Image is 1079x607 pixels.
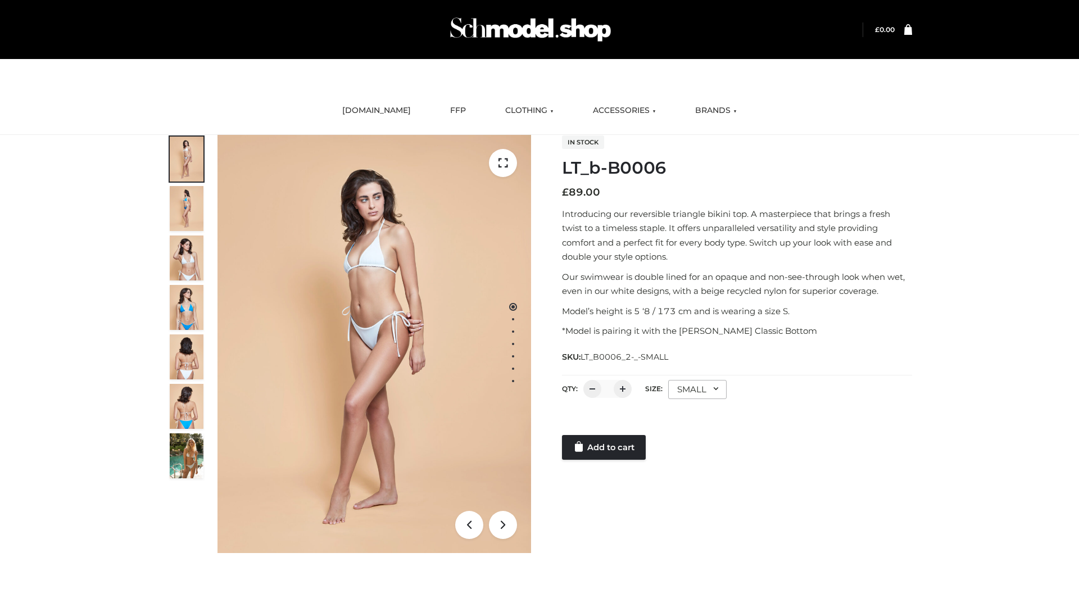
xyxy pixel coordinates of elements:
[170,334,203,379] img: ArielClassicBikiniTop_CloudNine_AzureSky_OW114ECO_7-scaled.jpg
[562,207,912,264] p: Introducing our reversible triangle bikini top. A masterpiece that brings a fresh twist to a time...
[334,98,419,123] a: [DOMAIN_NAME]
[446,7,615,52] img: Schmodel Admin 964
[645,384,663,393] label: Size:
[170,137,203,182] img: ArielClassicBikiniTop_CloudNine_AzureSky_OW114ECO_1-scaled.jpg
[170,235,203,280] img: ArielClassicBikiniTop_CloudNine_AzureSky_OW114ECO_3-scaled.jpg
[562,186,600,198] bdi: 89.00
[581,352,668,362] span: LT_B0006_2-_-SMALL
[170,186,203,231] img: ArielClassicBikiniTop_CloudNine_AzureSky_OW114ECO_2-scaled.jpg
[562,135,604,149] span: In stock
[170,433,203,478] img: Arieltop_CloudNine_AzureSky2.jpg
[875,25,895,34] a: £0.00
[170,285,203,330] img: ArielClassicBikiniTop_CloudNine_AzureSky_OW114ECO_4-scaled.jpg
[562,186,569,198] span: £
[687,98,745,123] a: BRANDS
[875,25,879,34] span: £
[170,384,203,429] img: ArielClassicBikiniTop_CloudNine_AzureSky_OW114ECO_8-scaled.jpg
[497,98,562,123] a: CLOTHING
[562,384,578,393] label: QTY:
[562,270,912,298] p: Our swimwear is double lined for an opaque and non-see-through look when wet, even in our white d...
[562,350,669,364] span: SKU:
[442,98,474,123] a: FFP
[217,135,531,553] img: ArielClassicBikiniTop_CloudNine_AzureSky_OW114ECO_1
[562,158,912,178] h1: LT_b-B0006
[875,25,895,34] bdi: 0.00
[584,98,664,123] a: ACCESSORIES
[562,324,912,338] p: *Model is pairing it with the [PERSON_NAME] Classic Bottom
[562,435,646,460] a: Add to cart
[668,380,727,399] div: SMALL
[562,304,912,319] p: Model’s height is 5 ‘8 / 173 cm and is wearing a size S.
